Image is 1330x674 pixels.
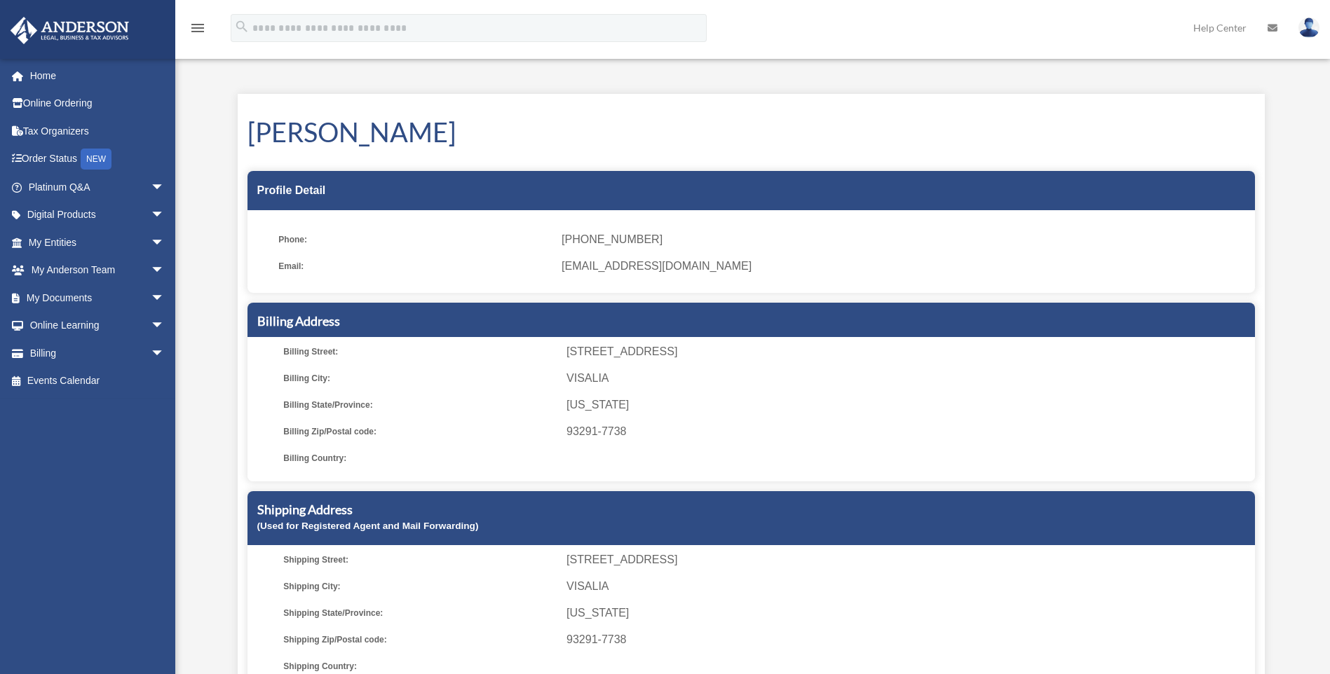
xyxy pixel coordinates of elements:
[283,603,557,623] span: Shipping State/Province:
[10,173,186,201] a: Platinum Q&Aarrow_drop_down
[151,284,179,312] span: arrow_drop_down
[283,395,557,415] span: Billing State/Province:
[10,201,186,229] a: Digital Productsarrow_drop_down
[566,603,1249,623] span: [US_STATE]
[151,339,179,368] span: arrow_drop_down
[247,114,1255,151] h1: [PERSON_NAME]
[10,367,186,395] a: Events Calendar
[1298,18,1319,38] img: User Pic
[257,521,479,531] small: (Used for Registered Agent and Mail Forwarding)
[151,201,179,230] span: arrow_drop_down
[234,19,250,34] i: search
[566,395,1249,415] span: [US_STATE]
[283,577,557,596] span: Shipping City:
[151,228,179,257] span: arrow_drop_down
[566,577,1249,596] span: VISALIA
[10,145,186,174] a: Order StatusNEW
[566,422,1249,441] span: 93291-7738
[10,90,186,118] a: Online Ordering
[10,312,186,340] a: Online Learningarrow_drop_down
[283,448,557,468] span: Billing Country:
[566,342,1249,362] span: [STREET_ADDRESS]
[151,256,179,285] span: arrow_drop_down
[278,230,552,249] span: Phone:
[10,117,186,145] a: Tax Organizers
[566,630,1249,649] span: 93291-7738
[189,25,206,36] a: menu
[10,62,186,90] a: Home
[10,228,186,256] a: My Entitiesarrow_drop_down
[283,342,557,362] span: Billing Street:
[10,339,186,367] a: Billingarrow_drop_down
[257,312,1245,330] h5: Billing Address
[81,149,111,170] div: NEW
[151,312,179,341] span: arrow_drop_down
[562,230,1244,249] span: [PHONE_NUMBER]
[566,369,1249,388] span: VISALIA
[247,171,1255,210] div: Profile Detail
[283,422,557,441] span: Billing Zip/Postal code:
[283,369,557,388] span: Billing City:
[278,256,552,276] span: Email:
[283,550,557,570] span: Shipping Street:
[562,256,1244,276] span: [EMAIL_ADDRESS][DOMAIN_NAME]
[189,20,206,36] i: menu
[257,501,1245,518] h5: Shipping Address
[283,630,557,649] span: Shipping Zip/Postal code:
[10,256,186,284] a: My Anderson Teamarrow_drop_down
[566,550,1249,570] span: [STREET_ADDRESS]
[6,17,133,44] img: Anderson Advisors Platinum Portal
[10,284,186,312] a: My Documentsarrow_drop_down
[151,173,179,202] span: arrow_drop_down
